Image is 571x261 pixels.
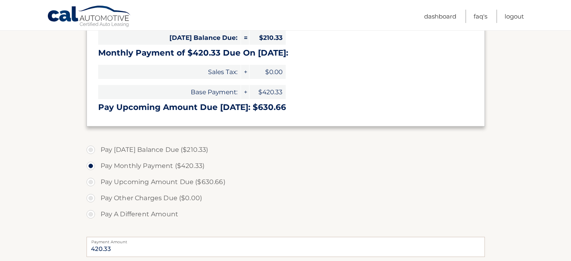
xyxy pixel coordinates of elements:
span: $210.33 [249,31,286,45]
span: $420.33 [249,85,286,99]
span: = [241,31,249,45]
input: Payment Amount [87,237,485,257]
span: $0.00 [249,65,286,79]
span: [DATE] Balance Due: [98,31,241,45]
h3: Pay Upcoming Amount Due [DATE]: $630.66 [98,102,473,112]
span: Sales Tax: [98,65,241,79]
span: + [241,65,249,79]
label: Pay Upcoming Amount Due ($630.66) [87,174,485,190]
label: Pay Monthly Payment ($420.33) [87,158,485,174]
a: Dashboard [424,10,456,23]
label: Pay A Different Amount [87,206,485,222]
span: Base Payment: [98,85,241,99]
a: Cal Automotive [47,5,132,29]
label: Payment Amount [87,237,485,243]
label: Pay [DATE] Balance Due ($210.33) [87,142,485,158]
a: Logout [505,10,524,23]
a: FAQ's [474,10,487,23]
span: + [241,85,249,99]
h3: Monthly Payment of $420.33 Due On [DATE]: [98,48,473,58]
label: Pay Other Charges Due ($0.00) [87,190,485,206]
